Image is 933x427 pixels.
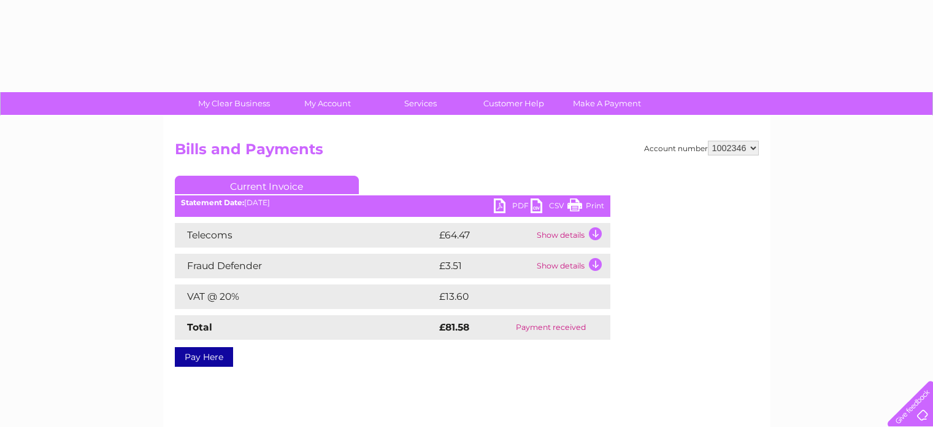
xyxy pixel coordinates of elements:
td: £13.60 [436,284,585,309]
a: My Clear Business [183,92,285,115]
a: Services [370,92,471,115]
a: Print [567,198,604,216]
td: VAT @ 20% [175,284,436,309]
div: Account number [644,141,759,155]
td: Show details [534,223,610,248]
td: £3.51 [436,254,534,278]
h2: Bills and Payments [175,141,759,164]
strong: £81.58 [439,321,469,333]
td: £64.47 [436,223,534,248]
a: Pay Here [175,347,233,367]
td: Fraud Defender [175,254,436,278]
strong: Total [187,321,212,333]
td: Show details [534,254,610,278]
div: [DATE] [175,198,610,207]
a: Current Invoice [175,176,359,194]
a: My Account [277,92,378,115]
td: Payment received [492,315,610,340]
a: CSV [531,198,567,216]
a: Customer Help [463,92,564,115]
b: Statement Date: [181,198,244,207]
a: Make A Payment [556,92,658,115]
a: PDF [494,198,531,216]
td: Telecoms [175,223,436,248]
